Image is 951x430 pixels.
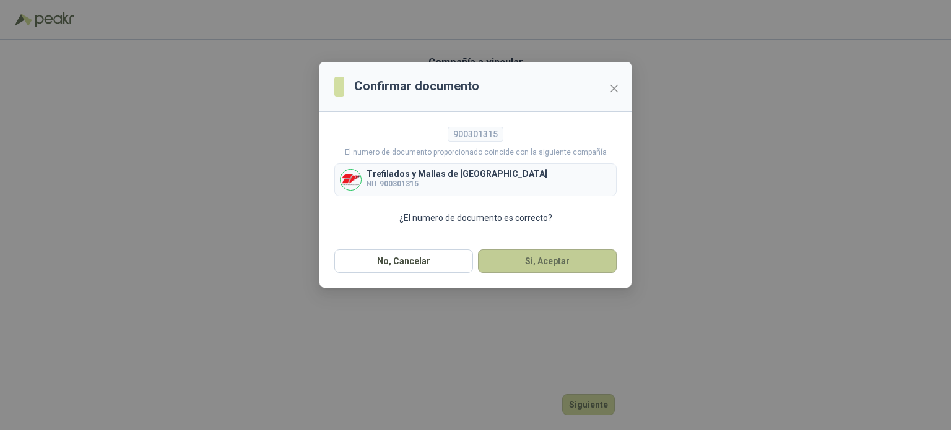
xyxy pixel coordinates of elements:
[341,170,361,190] img: Company Logo
[354,77,479,96] h3: Confirmar documento
[448,127,503,142] div: 900301315
[334,211,617,225] p: ¿El numero de documento es correcto?
[334,249,473,273] button: No, Cancelar
[478,249,617,273] button: Si, Aceptar
[604,79,624,98] button: Close
[367,178,547,190] p: NIT
[334,147,617,158] p: El numero de documento proporcionado coincide con la siguiente compañía
[367,170,547,178] p: Trefilados y Mallas de [GEOGRAPHIC_DATA]
[609,84,619,93] span: close
[380,179,419,188] b: 900301315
